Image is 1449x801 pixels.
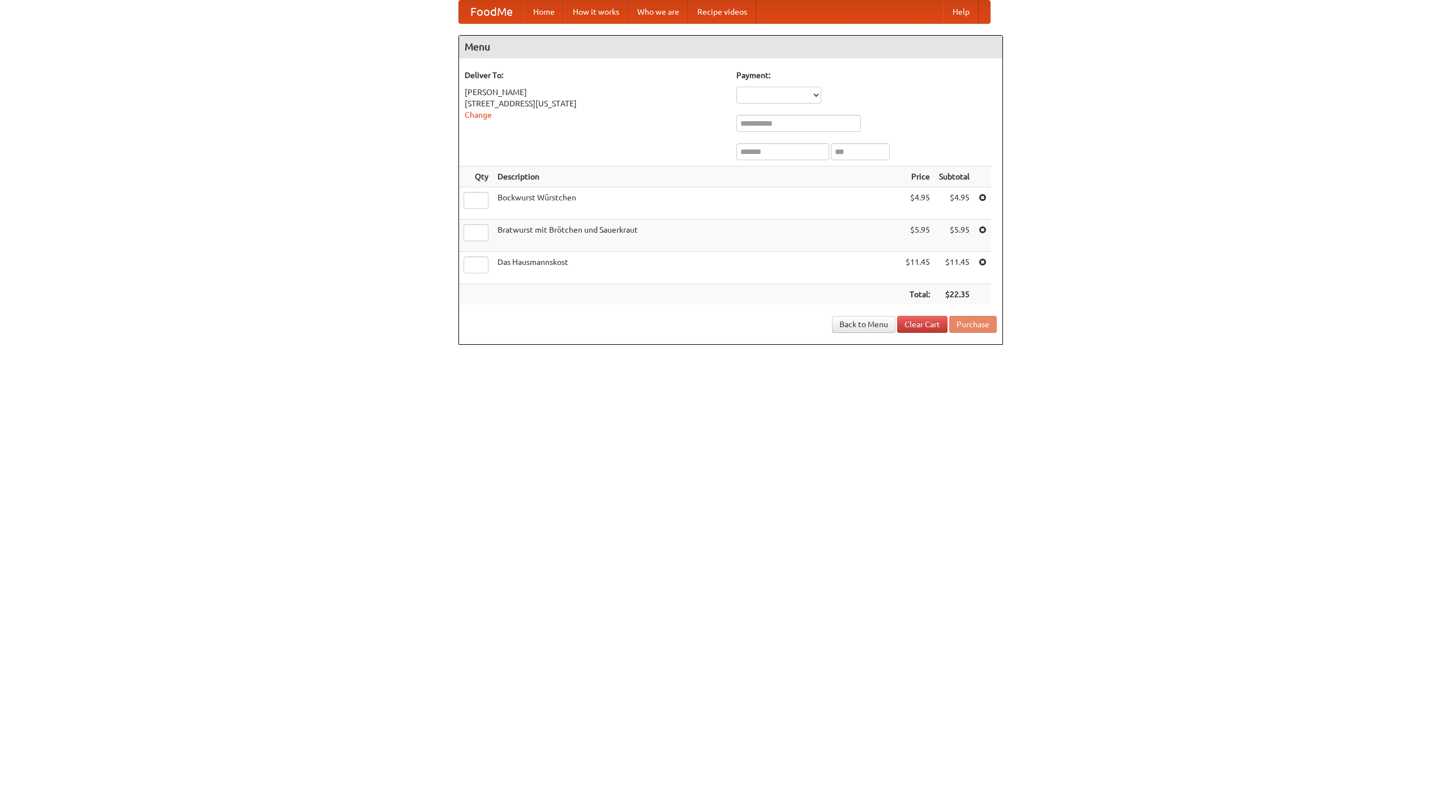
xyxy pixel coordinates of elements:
[901,166,934,187] th: Price
[901,220,934,252] td: $5.95
[901,284,934,305] th: Total:
[459,166,493,187] th: Qty
[459,36,1002,58] h4: Menu
[465,110,492,119] a: Change
[934,284,974,305] th: $22.35
[459,1,524,23] a: FoodMe
[493,252,901,284] td: Das Hausmannskost
[465,87,725,98] div: [PERSON_NAME]
[897,316,948,333] a: Clear Cart
[524,1,564,23] a: Home
[901,187,934,220] td: $4.95
[493,166,901,187] th: Description
[832,316,895,333] a: Back to Menu
[934,166,974,187] th: Subtotal
[628,1,688,23] a: Who we are
[944,1,979,23] a: Help
[934,187,974,220] td: $4.95
[901,252,934,284] td: $11.45
[934,252,974,284] td: $11.45
[465,70,725,81] h5: Deliver To:
[688,1,756,23] a: Recipe videos
[934,220,974,252] td: $5.95
[564,1,628,23] a: How it works
[465,98,725,109] div: [STREET_ADDRESS][US_STATE]
[493,187,901,220] td: Bockwurst Würstchen
[736,70,997,81] h5: Payment:
[493,220,901,252] td: Bratwurst mit Brötchen und Sauerkraut
[949,316,997,333] button: Purchase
